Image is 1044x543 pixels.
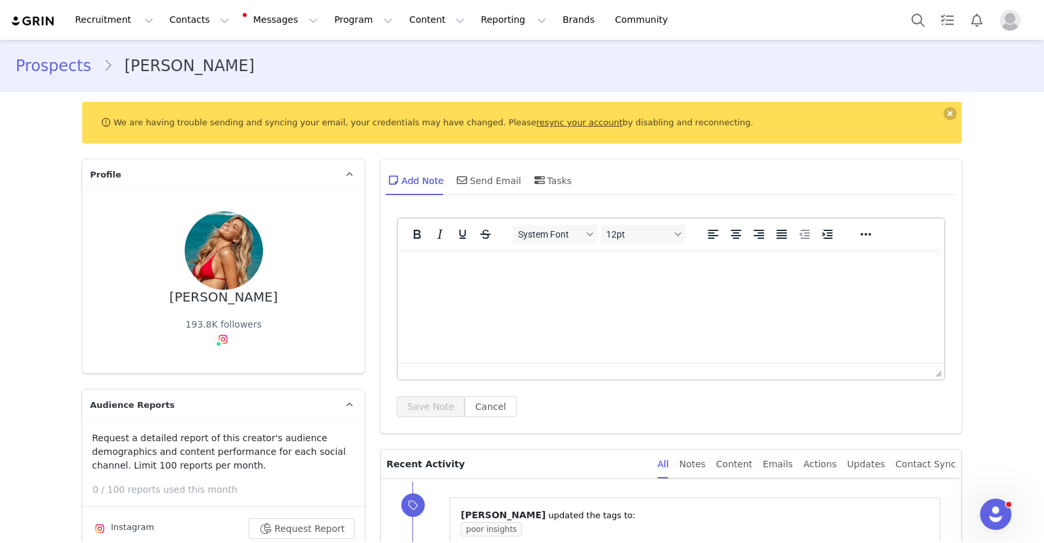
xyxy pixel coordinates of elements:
[532,164,572,196] div: Tasks
[67,5,161,35] button: Recruitment
[748,225,770,243] button: Align right
[763,450,793,479] div: Emails
[847,450,885,479] div: Updates
[386,164,444,196] div: Add Note
[474,225,497,243] button: Strikethrough
[185,211,263,290] img: 4796c10f-30d5-453f-abfe-3fed814607da.jpg
[933,5,962,35] a: Tasks
[93,483,365,497] p: 0 / 100 reports used this month
[16,54,103,78] a: Prospects
[429,225,451,243] button: Italic
[518,229,582,240] span: System Font
[716,450,752,479] div: Content
[855,225,877,243] button: Reveal or hide additional toolbar items
[904,5,932,35] button: Search
[771,225,793,243] button: Justify
[82,102,962,144] div: We are having trouble sending and syncing your email, your credentials may have changed. Please b...
[992,10,1034,31] button: Profile
[465,396,516,417] button: Cancel
[218,334,228,345] img: instagram.svg
[90,168,121,181] span: Profile
[185,318,262,332] div: 193.8K followers
[536,117,622,127] a: resync your account
[170,290,278,305] div: [PERSON_NAME]
[162,5,237,35] button: Contacts
[702,225,724,243] button: Align left
[1000,10,1021,31] img: placeholder-profile.jpg
[803,450,837,479] div: Actions
[679,450,705,479] div: Notes
[10,15,56,27] img: grin logo
[793,225,816,243] button: Decrease indent
[397,396,465,417] button: Save Note
[454,164,521,196] div: Send Email
[930,364,944,379] div: Press the Up and Down arrow keys to resize the editor.
[513,225,598,243] button: Fonts
[658,450,669,479] div: All
[238,5,326,35] button: Messages
[607,5,682,35] a: Community
[95,523,105,534] img: instagram.svg
[90,399,175,412] span: Audience Reports
[452,225,474,243] button: Underline
[92,431,355,473] p: Request a detailed report of this creator's audience demographics and content performance for eac...
[601,225,686,243] button: Font sizes
[386,450,647,478] p: Recent Activity
[406,225,428,243] button: Bold
[725,225,747,243] button: Align center
[980,499,1011,530] iframe: Intercom live chat
[92,521,154,536] div: Instagram
[461,510,545,520] span: [PERSON_NAME]
[606,229,670,240] span: 12pt
[555,5,606,35] a: Brands
[461,508,929,522] p: ⁨ ⁩ updated the tags to:
[473,5,554,35] button: Reporting
[461,522,522,536] span: poor insights
[401,5,472,35] button: Content
[249,518,356,539] button: Request Report
[816,225,838,243] button: Increase indent
[895,450,956,479] div: Contact Sync
[962,5,991,35] button: Notifications
[398,249,944,363] iframe: Rich Text Area
[326,5,401,35] button: Program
